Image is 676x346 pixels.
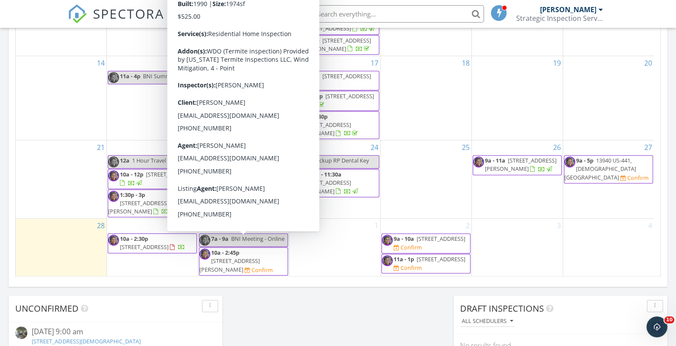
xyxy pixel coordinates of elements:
a: Go to September 23, 2025 [278,140,289,154]
a: 1:30p - 3p [STREET_ADDRESS][PERSON_NAME] [108,191,177,215]
a: Go to September 26, 2025 [551,140,563,154]
a: Confirm [620,174,649,182]
img: img20220822165746.jpg [291,72,302,83]
a: Go to September 21, 2025 [95,140,106,154]
a: 10a - 12p [STREET_ADDRESS] [108,169,197,189]
a: Go to September 20, 2025 [643,56,654,70]
span: SPECTORA [93,4,164,23]
span: [STREET_ADDRESS][PERSON_NAME] [302,37,371,53]
span: 7a - 9a [211,72,229,80]
img: img20220822165746.jpg [199,156,210,167]
a: Go to September 14, 2025 [95,56,106,70]
a: Go to September 19, 2025 [551,56,563,70]
img: img20220822165746.jpg [199,170,210,181]
a: Go to October 4, 2025 [646,219,654,233]
img: img20220822165746.jpg [291,113,302,123]
span: Unconfirmed [15,303,79,314]
a: Go to September 27, 2025 [643,140,654,154]
img: img20220822165746.jpg [108,191,119,202]
td: Go to September 23, 2025 [198,140,289,219]
span: 1:30p - 3p [120,191,145,199]
span: 7a - 9a [211,170,229,178]
a: Go to September 15, 2025 [186,56,198,70]
td: Go to September 20, 2025 [563,56,654,140]
div: [DATE] 9:00 am [32,326,199,337]
span: 11a - 3p [302,92,323,100]
div: All schedulers [462,318,513,324]
span: Pickup RP Dental Key [315,156,369,164]
img: img20220822165746.jpg [108,156,119,167]
img: img20220822165746.jpg [291,156,302,167]
span: BNI Meeting - Online [231,72,285,80]
a: 10:30a - 11:30a [STREET_ADDRESS][PERSON_NAME] [290,169,379,197]
a: SPECTORA [68,12,164,30]
span: 9a - 5p [576,156,593,164]
span: 12a [211,156,221,164]
span: Draft Inspections [460,303,544,314]
a: Go to September 25, 2025 [460,140,471,154]
a: Go to September 17, 2025 [369,56,380,70]
span: [STREET_ADDRESS][PERSON_NAME] [291,121,351,137]
img: img20220822165746.jpg [382,235,393,246]
a: 1p - 3:30p [STREET_ADDRESS][PERSON_NAME] [199,106,268,130]
img: img20220822165746.jpg [199,249,210,259]
iframe: Intercom live chat [646,316,667,337]
span: 11a - 4p [120,72,140,80]
img: img20220822165746.jpg [382,255,393,266]
a: 11a - 1p [STREET_ADDRESS] [394,255,465,263]
span: 12a [302,156,312,164]
td: Go to October 3, 2025 [471,219,563,276]
td: Go to September 15, 2025 [107,56,198,140]
span: [STREET_ADDRESS][PERSON_NAME] [199,115,260,131]
img: streetview [15,326,27,339]
a: 9a - 10a [STREET_ADDRESS] [394,235,465,243]
img: img20220822165746.jpg [473,156,484,167]
span: 10:30a - 11:30a [302,170,341,178]
span: [STREET_ADDRESS] [417,255,465,263]
span: 10a - 2:30p [120,235,148,243]
span: [STREET_ADDRESS][PERSON_NAME] [291,179,351,195]
span: 13940 US-441, [DEMOGRAPHIC_DATA][GEOGRAPHIC_DATA] [564,156,636,181]
span: 9a - 11a [485,156,505,164]
span: 1p - 2:30p [302,113,328,120]
a: Go to September 16, 2025 [278,56,289,70]
img: img20220822165746.jpg [108,72,119,83]
a: 1p - 2:30p [STREET_ADDRESS][PERSON_NAME] [291,113,359,137]
img: img20220822165746.jpg [108,235,119,246]
div: Strategic Inspection Services [516,14,603,23]
button: All schedulers [460,316,515,327]
td: Go to October 4, 2025 [563,219,654,276]
span: BNI Meeting - Online [231,235,285,243]
td: Go to September 26, 2025 [471,140,563,219]
a: 10:30a - 11:30a [STREET_ADDRESS][PERSON_NAME] [291,170,359,195]
span: BNI - Meeting - Online [211,170,269,186]
a: 11a - 3p [STREET_ADDRESS] [302,92,374,108]
span: [STREET_ADDRESS] [302,24,351,32]
div: [PERSON_NAME] [540,5,596,14]
span: [STREET_ADDRESS][PERSON_NAME] [485,156,557,173]
span: [STREET_ADDRESS] [325,92,374,100]
a: 9a - 10a [STREET_ADDRESS] Confirm [381,233,471,253]
span: 1p - 3:30p [211,106,236,114]
span: [STREET_ADDRESS][PERSON_NAME] [108,199,169,215]
a: 8a - 9a [STREET_ADDRESS] [302,72,371,88]
a: 8a - 9a [STREET_ADDRESS] [290,71,379,90]
a: 9a - 11a [STREET_ADDRESS][PERSON_NAME] [485,156,557,173]
span: 9a - 1p [211,86,229,94]
span: 1 Hour Travel Time [132,156,180,164]
a: 9a - 5p 13940 US-441, [DEMOGRAPHIC_DATA][GEOGRAPHIC_DATA] Confirm [564,155,653,183]
td: Go to September 17, 2025 [289,56,381,140]
span: 10a - 2:45p [211,249,239,256]
a: 1p - 2:30p [STREET_ADDRESS][PERSON_NAME] [290,111,379,140]
a: Go to October 1, 2025 [373,219,380,233]
span: [STREET_ADDRESS] [231,86,280,94]
a: 10a - 2:45p [STREET_ADDRESS][PERSON_NAME] [199,249,260,273]
a: Confirm [394,264,422,272]
span: [STREET_ADDRESS] [146,170,195,178]
span: 10a - 12p [120,170,143,178]
a: Go to September 29, 2025 [186,219,198,233]
a: 9a - 11a [STREET_ADDRESS][PERSON_NAME] [473,155,562,175]
a: 11a - 1p [STREET_ADDRESS] Confirm [381,254,471,273]
img: img20220822165746.jpg [199,72,210,83]
td: Go to September 16, 2025 [198,56,289,140]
